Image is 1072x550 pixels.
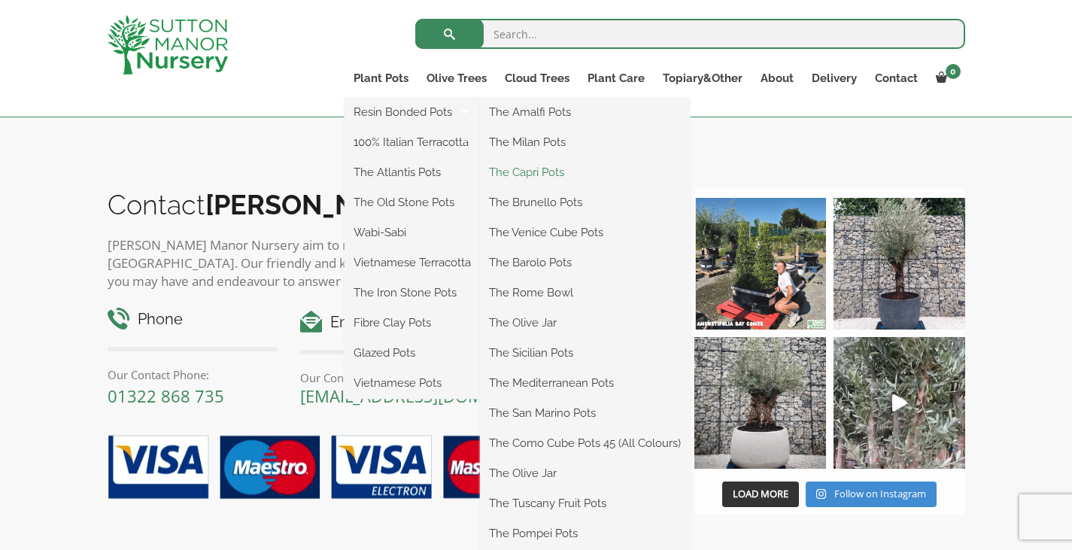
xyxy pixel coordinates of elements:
[345,191,480,214] a: The Old Stone Pots
[816,488,826,500] svg: Instagram
[480,131,690,153] a: The Milan Pots
[480,221,690,244] a: The Venice Cube Pots
[345,221,480,244] a: Wabi-Sabi
[108,15,228,74] img: logo
[480,462,690,485] a: The Olive Jar
[694,337,826,469] img: Check out this beauty we potted at our nursery today ❤️‍🔥 A huge, ancient gnarled Olive tree plan...
[96,427,664,509] img: payment-options.png
[480,251,690,274] a: The Barolo Pots
[480,281,690,304] a: The Rome Bowl
[834,487,926,500] span: Follow on Instagram
[345,251,480,274] a: Vietnamese Terracotta
[345,342,480,364] a: Glazed Pots
[834,198,965,330] img: A beautiful multi-stem Spanish Olive tree potted in our luxurious fibre clay pots 😍😍
[300,384,571,407] a: [EMAIL_ADDRESS][DOMAIN_NAME]
[415,19,965,49] input: Search...
[480,311,690,334] a: The Olive Jar
[345,161,480,184] a: The Atlantis Pots
[205,189,620,220] b: [PERSON_NAME] Manor Nursery
[480,161,690,184] a: The Capri Pots
[722,482,799,507] button: Load More
[579,68,654,89] a: Plant Care
[654,68,752,89] a: Topiary&Other
[834,337,965,469] a: Play
[480,432,690,454] a: The Como Cube Pots 45 (All Colours)
[480,522,690,545] a: The Pompei Pots
[803,68,866,89] a: Delivery
[480,402,690,424] a: The San Marino Pots
[300,369,664,387] p: Our Contact Email:
[108,366,278,384] p: Our Contact Phone:
[892,394,907,412] svg: Play
[496,68,579,89] a: Cloud Trees
[733,487,788,500] span: Load More
[345,101,480,123] a: Resin Bonded Pots
[345,131,480,153] a: 100% Italian Terracotta
[927,68,965,89] a: 0
[345,372,480,394] a: Vietnamese Pots
[108,189,664,220] h2: Contact
[480,191,690,214] a: The Brunello Pots
[946,64,961,79] span: 0
[480,492,690,515] a: The Tuscany Fruit Pots
[108,236,664,290] p: [PERSON_NAME] Manor Nursery aim to make all customers feel at ease when buying from [GEOGRAPHIC_D...
[866,68,927,89] a: Contact
[834,337,965,469] img: New arrivals Monday morning of beautiful olive trees 🤩🤩 The weather is beautiful this summer, gre...
[806,482,936,507] a: Instagram Follow on Instagram
[345,311,480,334] a: Fibre Clay Pots
[345,68,418,89] a: Plant Pots
[480,342,690,364] a: The Sicilian Pots
[694,198,826,330] img: Our elegant & picturesque Angustifolia Cones are an exquisite addition to your Bay Tree collectio...
[345,281,480,304] a: The Iron Stone Pots
[752,68,803,89] a: About
[418,68,496,89] a: Olive Trees
[108,308,278,331] h4: Phone
[480,372,690,394] a: The Mediterranean Pots
[480,101,690,123] a: The Amalfi Pots
[108,384,224,407] a: 01322 868 735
